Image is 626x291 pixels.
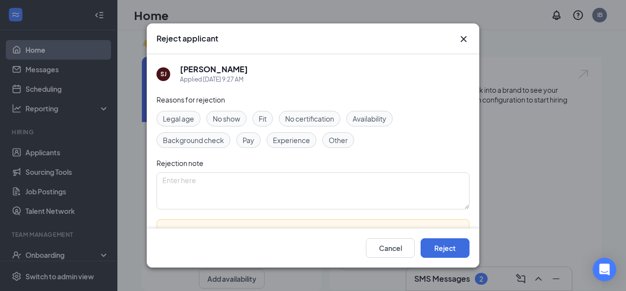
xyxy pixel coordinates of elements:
div: Open Intercom Messenger [593,258,616,281]
span: No certification [285,113,334,124]
span: Experience [273,135,310,145]
div: Applied [DATE] 9:27 AM [180,75,248,84]
span: Pay [243,135,254,145]
h5: [PERSON_NAME] [180,64,248,75]
span: Background check [163,135,224,145]
button: Reject [421,238,469,258]
span: Availability [353,113,386,124]
svg: Warning [165,228,177,239]
span: Rejection note [156,159,203,167]
span: Fit [259,113,267,124]
span: Legal age [163,113,194,124]
span: Reasons for rejection [156,95,225,104]
span: Other [329,135,348,145]
span: No show [213,113,240,124]
button: Cancel [366,238,415,258]
button: Close [458,33,469,45]
h3: Reject applicant [156,33,218,44]
div: SJ [160,70,167,78]
svg: Cross [458,33,469,45]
